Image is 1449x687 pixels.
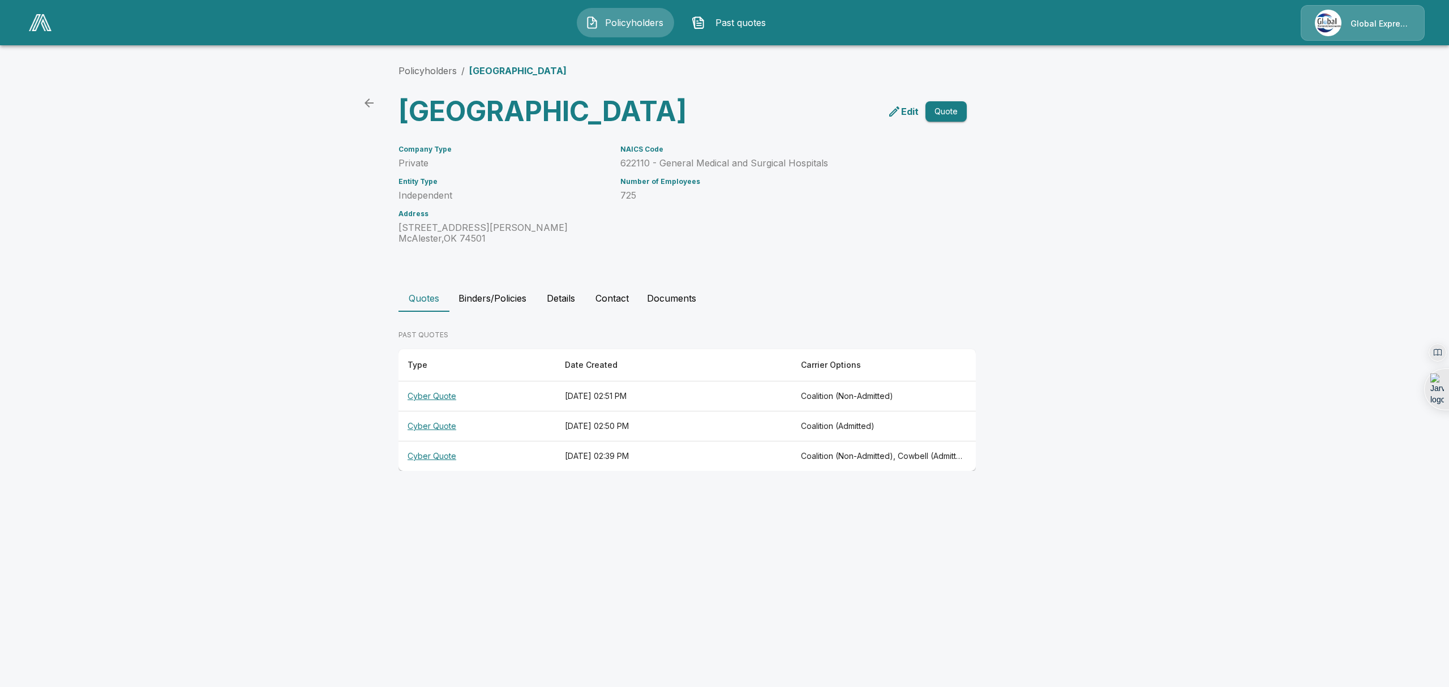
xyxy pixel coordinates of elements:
th: [DATE] 02:50 PM [556,411,792,441]
button: Documents [638,285,705,312]
p: 725 [620,190,940,201]
h6: Company Type [398,145,607,153]
img: AA Logo [29,14,52,31]
a: back [358,92,380,114]
h6: Entity Type [398,178,607,186]
table: responsive table [398,349,976,471]
h6: NAICS Code [620,145,940,153]
div: policyholder tabs [398,285,1051,312]
h6: Address [398,210,607,218]
th: Date Created [556,349,792,381]
h6: Number of Employees [620,178,940,186]
p: [STREET_ADDRESS][PERSON_NAME] McAlester , OK 74501 [398,222,607,244]
a: Policyholders [398,65,457,76]
th: [DATE] 02:51 PM [556,381,792,411]
button: Contact [586,285,638,312]
th: Cyber Quote [398,441,556,471]
button: Past quotes IconPast quotes [683,8,781,37]
p: 622110 - General Medical and Surgical Hospitals [620,158,940,169]
button: Details [535,285,586,312]
th: [DATE] 02:39 PM [556,441,792,471]
img: Policyholders Icon [585,16,599,29]
a: Agency IconGlobal Express Underwriters [1301,5,1425,41]
span: Policyholders [603,16,666,29]
th: Carrier Options [792,349,976,381]
th: Type [398,349,556,381]
th: Coalition (Non-Admitted), Cowbell (Admitted), Cowbell (Non-Admitted), CFC (Admitted), Tokio Marin... [792,441,976,471]
nav: breadcrumb [398,64,567,78]
img: Past quotes Icon [692,16,705,29]
p: Private [398,158,607,169]
h3: [GEOGRAPHIC_DATA] [398,96,678,127]
p: PAST QUOTES [398,330,976,340]
button: Quotes [398,285,449,312]
button: Binders/Policies [449,285,535,312]
th: Coalition (Admitted) [792,411,976,441]
th: Cyber Quote [398,381,556,411]
th: Coalition (Non-Admitted) [792,381,976,411]
span: Past quotes [710,16,772,29]
p: Independent [398,190,607,201]
p: Edit [901,105,919,118]
th: Cyber Quote [398,411,556,441]
li: / [461,64,465,78]
img: Agency Icon [1315,10,1341,36]
p: [GEOGRAPHIC_DATA] [469,64,567,78]
button: Quote [925,101,967,122]
button: Policyholders IconPolicyholders [577,8,674,37]
a: edit [885,102,921,121]
p: Global Express Underwriters [1351,18,1411,29]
